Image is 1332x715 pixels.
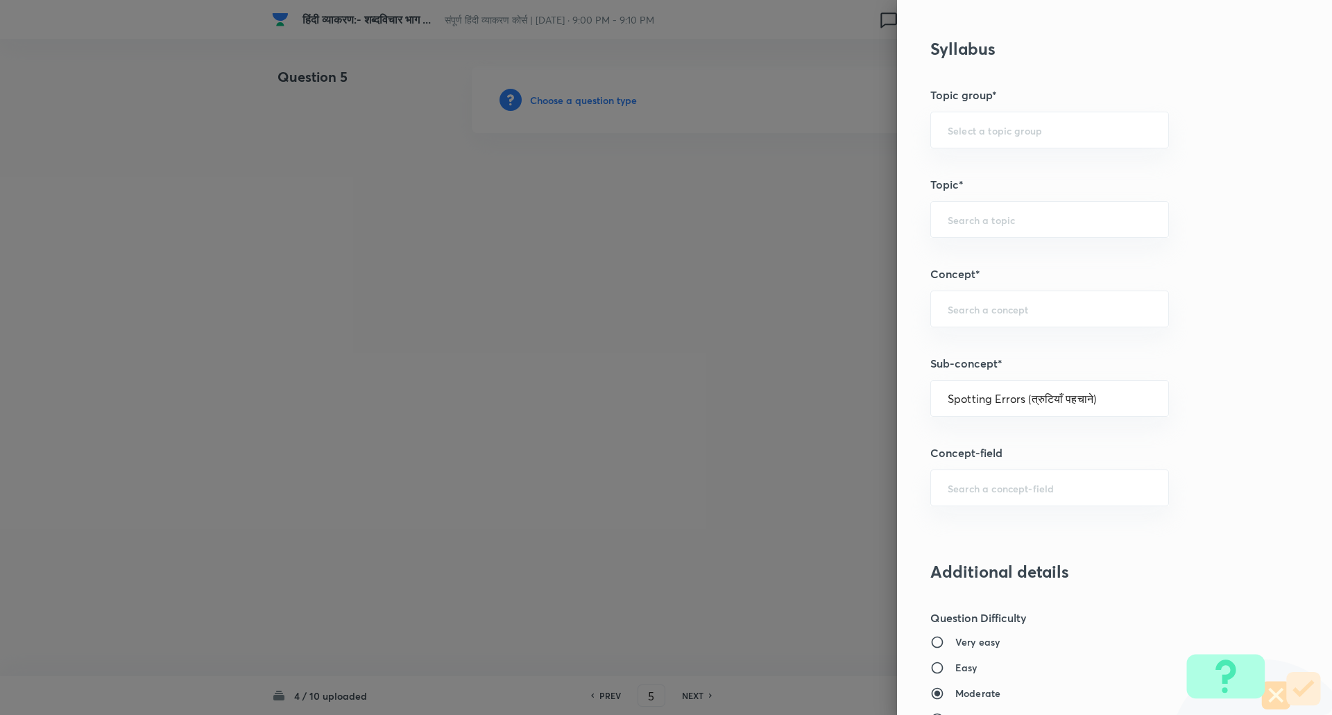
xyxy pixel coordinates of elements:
h5: Concept* [930,266,1252,282]
button: Open [1161,487,1163,490]
input: Search a concept-field [948,481,1152,494]
input: Search a concept [948,302,1152,316]
h5: Topic group* [930,87,1252,103]
input: Search a topic [948,213,1152,226]
h3: Syllabus [930,39,1252,59]
input: Select a topic group [948,123,1152,137]
button: Open [1161,308,1163,311]
button: Open [1161,218,1163,221]
h5: Topic* [930,176,1252,193]
h3: Additional details [930,562,1252,582]
h6: Easy [955,660,977,675]
button: Open [1161,129,1163,132]
button: Open [1161,397,1163,400]
h6: Moderate [955,686,1000,700]
h6: Very easy [955,635,1000,649]
h5: Sub-concept* [930,355,1252,372]
input: Search a sub-concept [948,392,1152,405]
h5: Question Difficulty [930,610,1252,626]
h5: Concept-field [930,445,1252,461]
